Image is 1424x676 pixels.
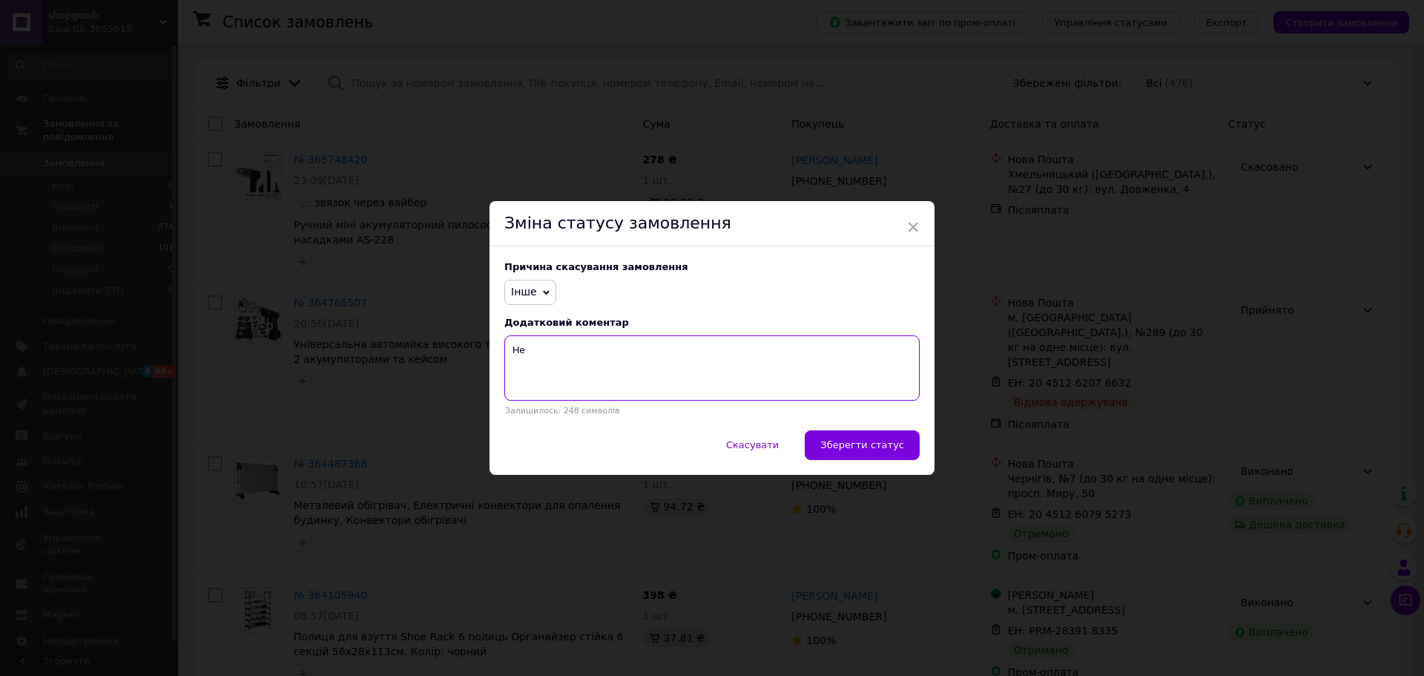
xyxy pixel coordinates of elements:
[504,406,920,416] p: Залишилось: 248 символів
[726,439,779,450] span: Скасувати
[820,439,904,450] span: Зберегти статус
[504,261,920,272] div: Причина скасування замовлення
[711,430,794,460] button: Скасувати
[504,317,920,328] div: Додатковий коментар
[805,430,920,460] button: Зберегти статус
[906,214,920,240] span: ×
[504,335,920,401] textarea: Не
[511,286,537,298] span: Інше
[489,201,934,246] div: Зміна статусу замовлення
